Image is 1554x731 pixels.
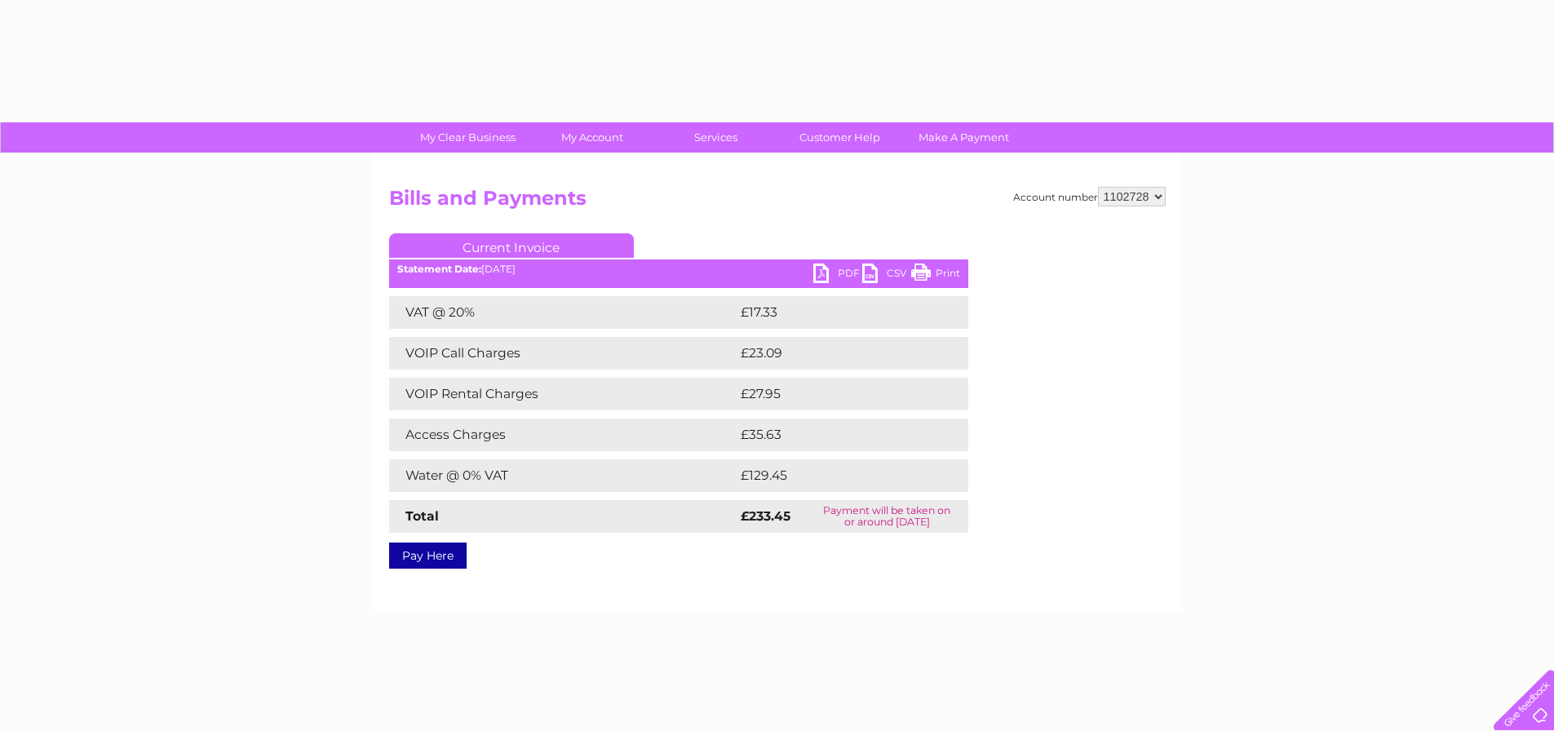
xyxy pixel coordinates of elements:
[389,264,968,275] div: [DATE]
[389,337,737,370] td: VOIP Call Charges
[389,187,1166,218] h2: Bills and Payments
[389,419,737,451] td: Access Charges
[525,122,659,153] a: My Account
[741,508,790,524] strong: £233.45
[737,378,935,410] td: £27.95
[862,264,911,287] a: CSV
[389,233,634,258] a: Current Invoice
[389,543,467,569] a: Pay Here
[737,337,936,370] td: £23.09
[897,122,1031,153] a: Make A Payment
[773,122,907,153] a: Customer Help
[1013,187,1166,206] div: Account number
[405,508,439,524] strong: Total
[737,296,932,329] td: £17.33
[389,459,737,492] td: Water @ 0% VAT
[389,296,737,329] td: VAT @ 20%
[737,459,938,492] td: £129.45
[649,122,783,153] a: Services
[737,419,935,451] td: £35.63
[397,263,481,275] b: Statement Date:
[389,378,737,410] td: VOIP Rental Charges
[911,264,960,287] a: Print
[806,500,968,533] td: Payment will be taken on or around [DATE]
[813,264,862,287] a: PDF
[401,122,535,153] a: My Clear Business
